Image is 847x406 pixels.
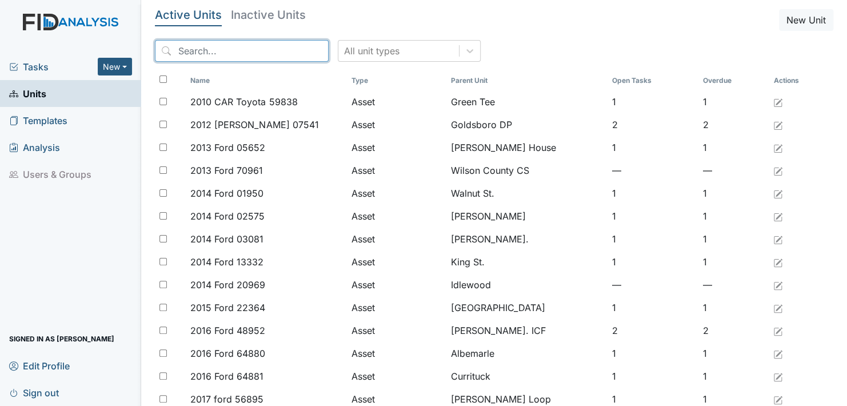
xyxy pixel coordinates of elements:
td: 2 [698,113,769,136]
td: [PERSON_NAME]. [446,228,607,250]
span: Signed in as [PERSON_NAME] [9,330,114,348]
span: 2013 Ford 05652 [190,141,265,154]
td: [PERSON_NAME] House [446,136,607,159]
span: 2015 Ford 22364 [190,301,265,315]
td: King St. [446,250,607,273]
h5: Inactive Units [231,9,306,21]
a: Edit [773,118,782,132]
td: 1 [698,250,769,273]
td: [PERSON_NAME]. ICF [446,319,607,342]
td: 1 [698,90,769,113]
span: Units [9,85,46,102]
td: Asset [347,365,446,388]
td: Wilson County CS [446,159,607,182]
a: Edit [773,392,782,406]
span: 2010 CAR Toyota 59838 [190,95,297,109]
td: Asset [347,113,446,136]
td: 1 [607,205,698,228]
td: Asset [347,90,446,113]
th: Toggle SortBy [446,71,607,90]
td: 1 [607,90,698,113]
a: Edit [773,164,782,177]
td: Asset [347,136,446,159]
a: Edit [773,324,782,337]
td: Walnut St. [446,182,607,205]
td: 1 [607,342,698,365]
td: 1 [698,136,769,159]
td: Asset [347,159,446,182]
div: All unit types [344,44,399,58]
th: Toggle SortBy [698,71,769,90]
td: Asset [347,228,446,250]
td: 1 [698,205,769,228]
a: Edit [773,301,782,315]
a: Edit [773,232,782,246]
td: Asset [347,182,446,205]
th: Actions [769,71,826,90]
td: 1 [607,296,698,319]
span: 2012 [PERSON_NAME] 07541 [190,118,318,132]
span: 2016 Ford 48952 [190,324,265,337]
td: Asset [347,296,446,319]
td: Green Tee [446,90,607,113]
td: 1 [607,182,698,205]
td: 1 [698,182,769,205]
a: Edit [773,95,782,109]
a: Tasks [9,60,98,74]
td: — [607,273,698,296]
a: Edit [773,141,782,154]
td: Idlewood [446,273,607,296]
span: 2014 Ford 01950 [190,186,263,200]
h5: Active Units [155,9,222,21]
td: Asset [347,205,446,228]
td: 2 [698,319,769,342]
a: Edit [773,209,782,223]
a: Edit [773,347,782,360]
td: Currituck [446,365,607,388]
span: Edit Profile [9,357,70,375]
span: 2014 Ford 13332 [190,255,263,269]
td: — [698,159,769,182]
span: 2014 Ford 02575 [190,209,265,223]
td: 1 [698,228,769,250]
td: — [698,273,769,296]
td: Asset [347,273,446,296]
td: Asset [347,342,446,365]
th: Toggle SortBy [186,71,346,90]
span: Sign out [9,384,59,401]
span: 2014 Ford 03081 [190,232,263,246]
span: Templates [9,112,67,129]
td: 1 [607,365,698,388]
a: Edit [773,369,782,383]
td: 1 [698,296,769,319]
td: 1 [607,136,698,159]
td: 2 [607,113,698,136]
td: 1 [607,250,698,273]
button: New Unit [779,9,833,31]
td: [PERSON_NAME] [446,205,607,228]
span: 2017 ford 56895 [190,392,263,406]
input: Search... [155,40,329,62]
th: Toggle SortBy [607,71,698,90]
td: 1 [607,228,698,250]
td: 2 [607,319,698,342]
input: Toggle All Rows Selected [159,75,167,83]
td: Goldsboro DP [446,113,607,136]
a: Edit [773,186,782,200]
td: [GEOGRAPHIC_DATA] [446,296,607,319]
span: 2013 Ford 70961 [190,164,263,177]
a: Edit [773,278,782,292]
td: Asset [347,250,446,273]
td: Asset [347,319,446,342]
td: — [607,159,698,182]
button: New [98,58,132,75]
span: 2014 Ford 20969 [190,278,265,292]
span: 2016 Ford 64881 [190,369,263,383]
span: 2016 Ford 64880 [190,347,265,360]
th: Toggle SortBy [347,71,446,90]
span: Analysis [9,138,60,156]
a: Edit [773,255,782,269]
td: 1 [698,365,769,388]
td: Albemarle [446,342,607,365]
